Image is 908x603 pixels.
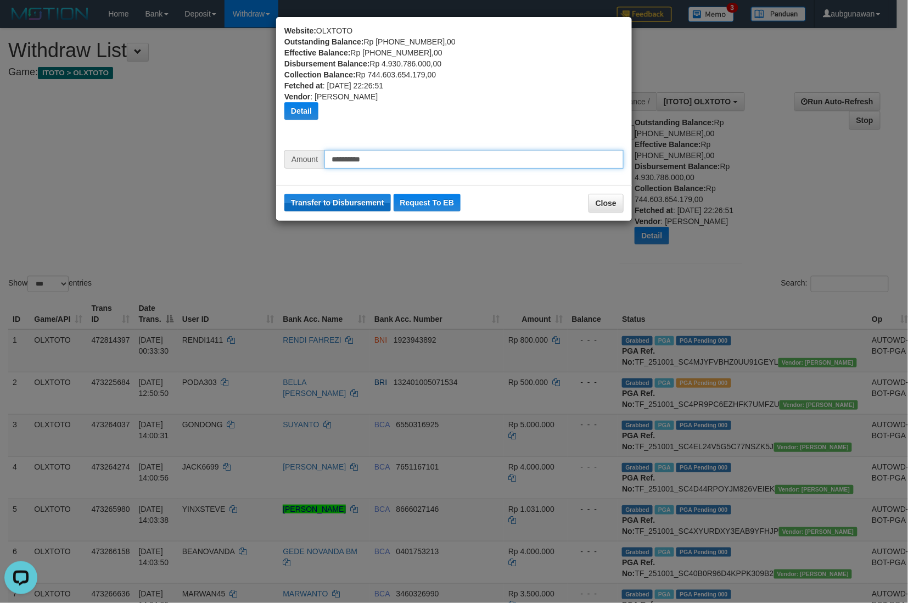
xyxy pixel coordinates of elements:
[284,59,370,68] b: Disbursement Balance:
[284,25,624,150] div: OLXTOTO Rp [PHONE_NUMBER],00 Rp [PHONE_NUMBER],00 Rp 4.930.786.000,00 Rp 744.603.654.179,00 : [DA...
[4,4,37,37] button: Open LiveChat chat widget
[284,102,318,120] button: Detail
[588,194,624,213] button: Close
[284,150,324,169] span: Amount
[284,70,356,79] b: Collection Balance:
[284,48,351,57] b: Effective Balance:
[284,92,310,101] b: Vendor
[284,194,391,211] button: Transfer to Disbursement
[284,37,364,46] b: Outstanding Balance:
[394,194,461,211] button: Request To EB
[284,26,316,35] b: Website:
[284,81,323,90] b: Fetched at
